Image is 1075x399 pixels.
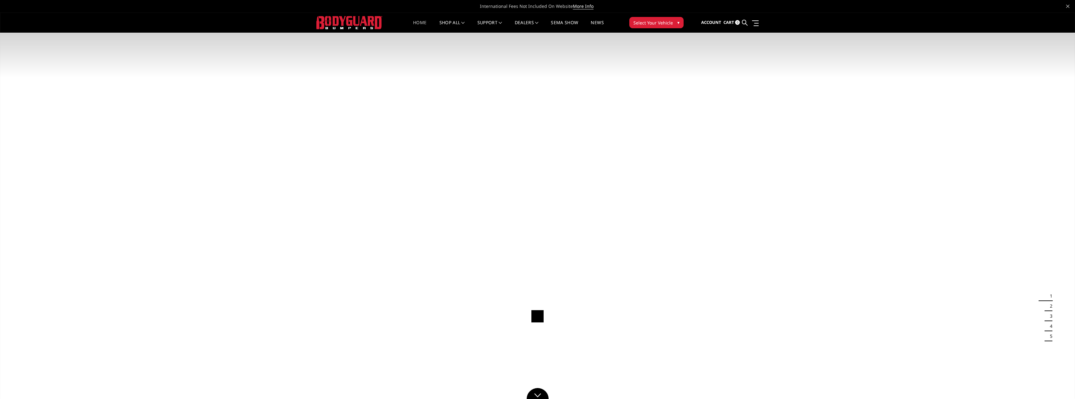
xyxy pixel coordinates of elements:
a: More Info [573,3,594,9]
button: 1 of 5 [1046,291,1052,301]
a: News [591,20,604,33]
span: 0 [735,20,740,25]
a: Account [701,14,721,31]
span: ▾ [677,19,680,26]
button: 2 of 5 [1046,301,1052,311]
button: 3 of 5 [1046,311,1052,321]
span: Select Your Vehicle [633,19,673,26]
img: BODYGUARD BUMPERS [316,16,382,29]
a: SEMA Show [551,20,578,33]
button: 5 of 5 [1046,331,1052,341]
span: Cart [723,19,734,25]
a: shop all [439,20,465,33]
a: Home [413,20,427,33]
a: Support [477,20,502,33]
a: Click to Down [527,388,549,399]
a: Dealers [515,20,539,33]
button: 4 of 5 [1046,321,1052,331]
button: Select Your Vehicle [629,17,684,28]
span: Account [701,19,721,25]
a: Cart 0 [723,14,740,31]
